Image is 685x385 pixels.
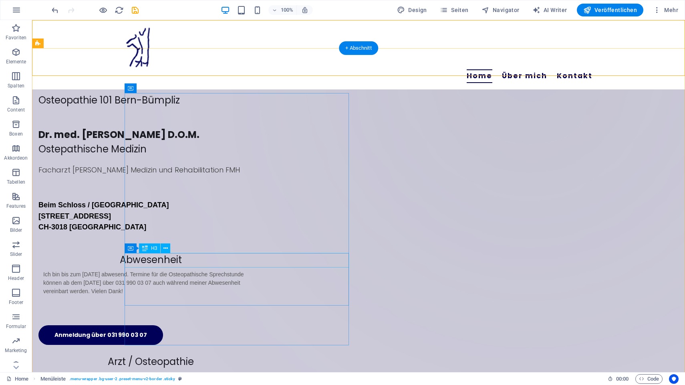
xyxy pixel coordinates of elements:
[114,5,124,15] button: reload
[669,374,679,384] button: Usercentrics
[650,4,681,16] button: Mehr
[131,6,140,15] i: Save (Ctrl+S)
[301,6,308,14] i: Bei Größenänderung Zoomstufe automatisch an das gewählte Gerät anpassen.
[69,374,175,384] span: . menu-wrapper .bg-user-2 .preset-menu-v2-border .sticky
[440,6,469,14] span: Seiten
[437,4,472,16] button: Seiten
[7,107,25,113] p: Content
[394,4,430,16] button: Design
[6,34,26,41] p: Favoriten
[9,131,23,137] p: Boxen
[6,59,26,65] p: Elemente
[8,275,24,282] p: Header
[6,323,26,330] p: Formular
[268,5,297,15] button: 100%
[608,374,629,384] h6: Session-Zeit
[339,41,378,55] div: + Abschnitt
[8,83,24,89] p: Spalten
[622,376,623,382] span: :
[4,155,28,161] p: Akkordeon
[577,4,643,16] button: Veröffentlichen
[7,179,25,185] p: Tabellen
[653,6,678,14] span: Mehr
[482,6,520,14] span: Navigator
[151,246,157,251] span: H3
[50,6,60,15] i: Rückgängig: Text ändern (Strg+Z)
[50,5,60,15] button: undo
[639,374,659,384] span: Code
[529,4,570,16] button: AI Writer
[6,374,28,384] a: Klick, um Auswahl aufzuheben. Doppelklick öffnet Seitenverwaltung
[40,374,182,384] nav: breadcrumb
[478,4,523,16] button: Navigator
[397,6,427,14] span: Design
[635,374,663,384] button: Code
[280,5,293,15] h6: 100%
[5,347,27,354] p: Marketing
[178,377,182,381] i: Dieses Element ist ein anpassbares Preset
[616,374,629,384] span: 00 00
[6,203,26,209] p: Features
[532,6,567,14] span: AI Writer
[394,4,430,16] div: Design (Strg+Alt+Y)
[115,6,124,15] i: Seite neu laden
[40,374,66,384] span: Klick zum Auswählen. Doppelklick zum Bearbeiten
[10,227,22,233] p: Bilder
[10,251,22,257] p: Slider
[583,6,637,14] span: Veröffentlichen
[130,5,140,15] button: save
[9,299,23,306] p: Footer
